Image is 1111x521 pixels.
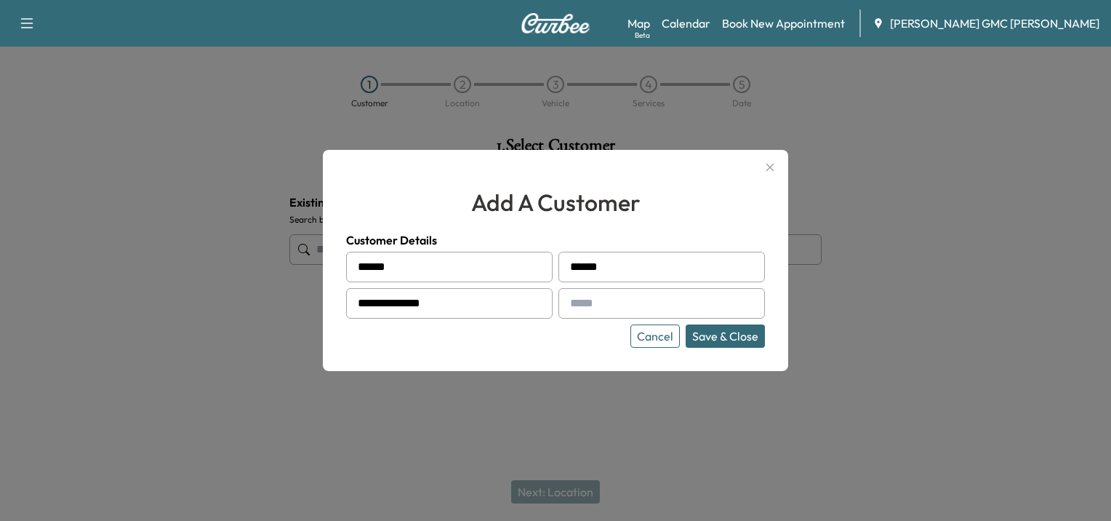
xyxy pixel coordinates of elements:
a: Book New Appointment [722,15,845,32]
a: MapBeta [627,15,650,32]
span: [PERSON_NAME] GMC [PERSON_NAME] [890,15,1099,32]
img: Curbee Logo [521,13,590,33]
button: Save & Close [686,325,765,348]
div: Beta [635,30,650,41]
button: Cancel [630,325,680,348]
h4: Customer Details [346,231,765,249]
h2: add a customer [346,185,765,220]
a: Calendar [662,15,710,32]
